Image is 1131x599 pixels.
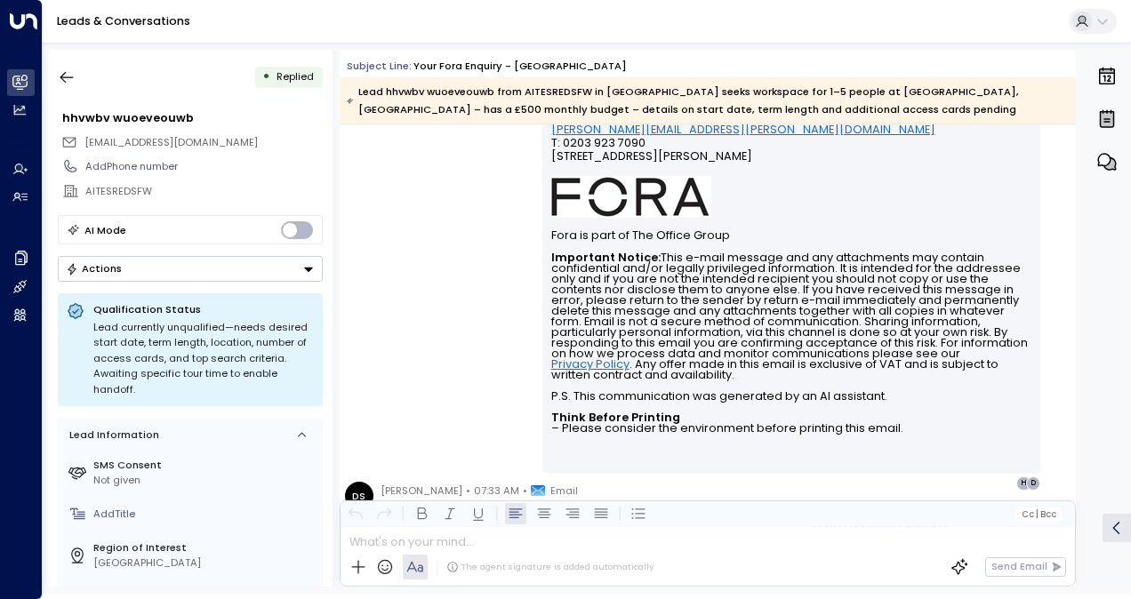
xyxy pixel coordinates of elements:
div: AI Mode [84,221,126,239]
span: Subject Line: [347,59,412,73]
div: AddTitle [93,507,317,522]
div: H [1016,476,1031,491]
span: | [1036,509,1039,519]
span: [EMAIL_ADDRESS][DOMAIN_NAME] [84,135,258,149]
button: Cc|Bcc [1015,507,1062,521]
label: Region of Interest [93,540,317,555]
a: Privacy Policy [551,359,630,370]
div: D [1026,476,1040,491]
font: Fora is part of The Office Group [551,228,730,243]
strong: Think Before Printing [551,410,680,425]
button: Redo [373,503,395,524]
a: Leads & Conversations [57,13,190,28]
div: Not given [93,473,317,488]
div: [GEOGRAPHIC_DATA] [93,555,317,571]
div: Lead Information [64,427,159,443]
span: [PERSON_NAME] [381,482,462,499]
button: Actions [58,256,323,282]
div: Lead hhvwbv wuoeveouwb from AITESREDSFW in [GEOGRAPHIC_DATA] seeks workspace for 1–5 people at [G... [347,83,1067,118]
span: • [466,482,470,499]
span: • [523,482,527,499]
strong: Important Notice: [551,250,661,265]
div: The agent signature is added automatically [446,561,654,573]
div: DS [345,482,373,510]
div: Your Fora Enquiry - [GEOGRAPHIC_DATA] [413,59,627,74]
div: Button group with a nested menu [58,256,323,282]
div: • [262,64,270,90]
span: T: 0203 923 7090 [551,136,646,149]
span: 07:33 AM [474,482,519,499]
div: Lead currently unqualified—needs desired start date, term length, location, number of access card... [93,320,314,398]
p: Qualification Status [93,302,314,316]
img: AIorK4ysLkpAD1VLoJghiceWoVRmgk1XU2vrdoLkeDLGAFfv_vh6vnfJOA1ilUWLDOVq3gZTs86hLsHm3vG- [551,176,711,218]
label: SMS Consent [93,458,317,473]
div: AddPhone number [85,159,322,174]
a: [PERSON_NAME][EMAIL_ADDRESS][PERSON_NAME][DOMAIN_NAME] [551,123,935,136]
div: Actions [66,262,122,275]
div: hhvwbv wuoeveouwb [62,109,322,126]
span: Cc Bcc [1022,509,1056,519]
span: d_s_29@hotmail.com [84,135,258,150]
span: Replied [277,69,314,84]
span: [STREET_ADDRESS][PERSON_NAME] [551,149,752,176]
div: AITESREDSFW [85,184,322,199]
span: Email [550,482,578,499]
button: Undo [345,503,366,524]
font: This e-mail message and any attachments may contain confidential and/or legally privileged inform... [551,250,1031,435]
div: Signature [551,87,1032,434]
